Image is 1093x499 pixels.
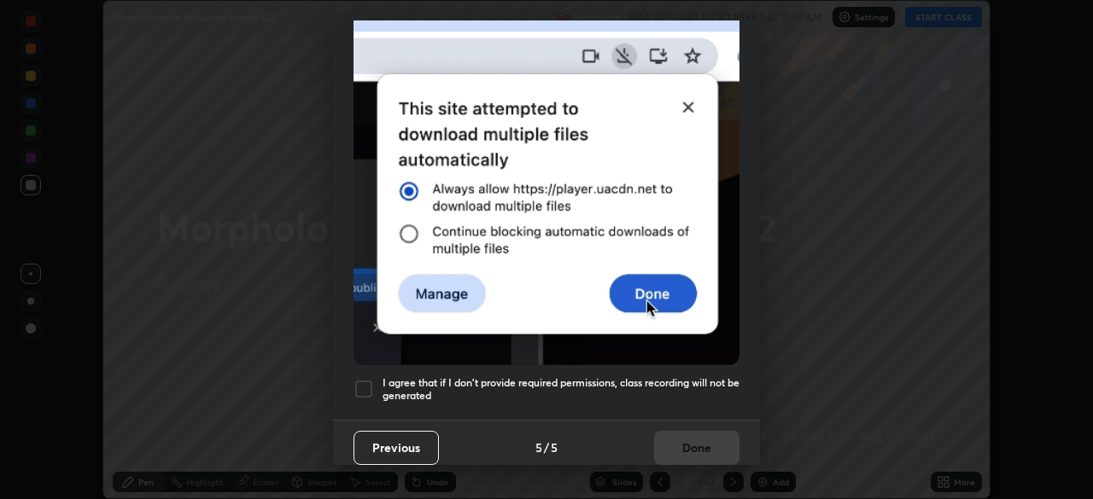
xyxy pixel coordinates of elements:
h4: 5 [551,438,558,456]
h4: 5 [535,438,542,456]
button: Previous [354,431,439,465]
h5: I agree that if I don't provide required permissions, class recording will not be generated [383,376,739,403]
h4: / [544,438,549,456]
